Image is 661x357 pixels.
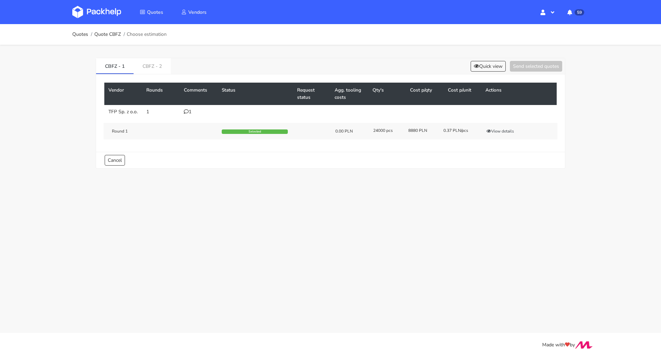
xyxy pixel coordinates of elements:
a: CBFZ - 2 [134,58,171,73]
div: 8880 PLN [403,128,439,133]
button: 59 [562,6,589,18]
th: Rounds [142,83,180,105]
th: Agg. tooling costs [330,83,368,105]
th: Comments [180,83,218,105]
a: Quotes [132,6,171,18]
table: CBFZ - 1 [104,83,557,144]
button: View details [483,128,517,135]
div: Made with by [63,341,598,349]
th: Cost p/qty [406,83,444,105]
span: Choose estimation [127,32,167,37]
th: Vendor [104,83,142,105]
th: Cost p/unit [444,83,482,105]
img: Dashboard [72,6,121,18]
th: Actions [481,83,557,105]
th: Qty's [368,83,406,105]
a: Cancel [105,155,125,166]
nav: breadcrumb [72,28,167,41]
a: Quote CBFZ [94,32,121,37]
div: Round 1 [104,128,179,134]
img: Move Closer [575,341,593,349]
div: 0.00 PLN [335,128,364,134]
a: CBFZ - 1 [96,58,134,73]
button: Send selected quotes [510,61,562,72]
span: Vendors [188,9,207,15]
a: Vendors [173,6,215,18]
button: Quick view [471,61,506,72]
div: 1 [184,109,213,115]
td: 1 [142,105,180,119]
div: 0.37 PLN/pcs [439,128,474,133]
th: Request status [293,83,331,105]
div: Selected [222,129,288,134]
a: Quotes [72,32,88,37]
span: 59 [575,9,584,15]
div: 24000 pcs [368,128,403,133]
td: TFP Sp. z o.o. [104,105,142,119]
th: Status [218,83,293,105]
span: Quotes [147,9,163,15]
